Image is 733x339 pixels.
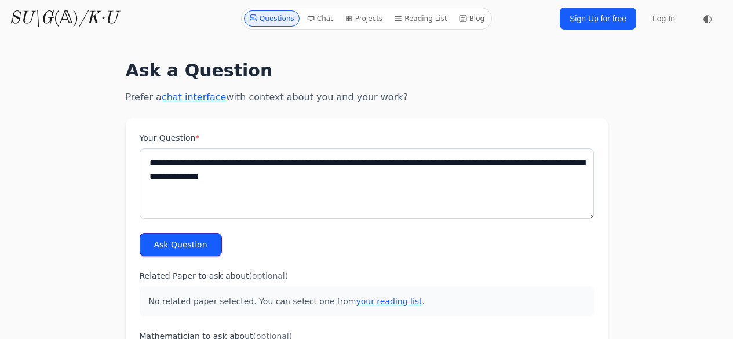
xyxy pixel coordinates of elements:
[560,8,636,30] a: Sign Up for free
[454,10,490,27] a: Blog
[140,286,594,316] p: No related paper selected. You can select one from .
[79,10,118,27] i: /K·U
[244,10,300,27] a: Questions
[389,10,452,27] a: Reading List
[302,10,338,27] a: Chat
[126,60,608,81] h1: Ask a Question
[140,132,594,144] label: Your Question
[162,92,226,103] a: chat interface
[703,13,712,24] span: ◐
[9,8,118,29] a: SU\G(𝔸)/K·U
[249,271,289,280] span: (optional)
[696,7,719,30] button: ◐
[340,10,387,27] a: Projects
[9,10,53,27] i: SU\G
[140,233,222,256] button: Ask Question
[356,297,422,306] a: your reading list
[140,270,594,282] label: Related Paper to ask about
[646,8,682,29] a: Log In
[126,90,608,104] p: Prefer a with context about you and your work?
